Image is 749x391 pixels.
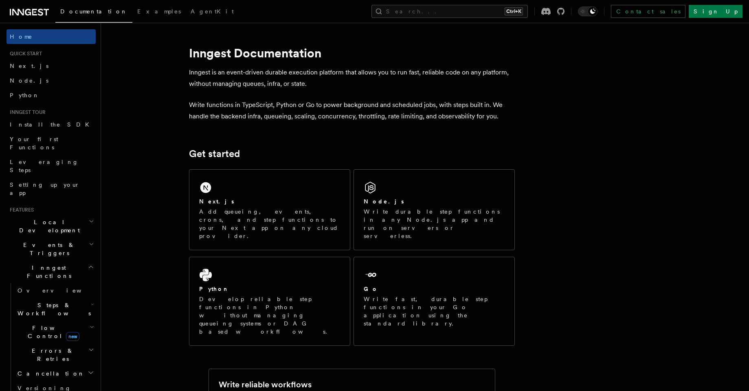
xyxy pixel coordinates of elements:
button: Steps & Workflows [14,298,96,321]
span: Leveraging Steps [10,159,79,173]
h1: Inngest Documentation [189,46,515,60]
a: AgentKit [186,2,239,22]
a: Next.js [7,59,96,73]
h2: Python [199,285,229,293]
a: Setting up your app [7,177,96,200]
span: Documentation [60,8,127,15]
a: Contact sales [611,5,685,18]
a: Leveraging Steps [7,155,96,177]
a: Overview [14,283,96,298]
a: Examples [132,2,186,22]
span: Next.js [10,63,48,69]
span: new [66,332,79,341]
h2: Next.js [199,197,234,205]
button: Events & Triggers [7,238,96,260]
p: Write functions in TypeScript, Python or Go to power background and scheduled jobs, with steps bu... [189,99,515,122]
a: PythonDevelop reliable step functions in Python without managing queueing systems or DAG based wo... [189,257,350,346]
a: Documentation [55,2,132,23]
a: Python [7,88,96,103]
span: Overview [18,287,101,294]
span: Examples [137,8,181,15]
span: Inngest tour [7,109,46,116]
button: Flow Controlnew [14,321,96,343]
span: Events & Triggers [7,241,89,257]
h2: Write reliable workflows [219,379,312,390]
span: Cancellation [14,369,85,378]
span: Home [10,33,33,41]
a: Your first Functions [7,132,96,155]
button: Cancellation [14,366,96,381]
a: Install the SDK [7,117,96,132]
p: Write fast, durable step functions in your Go application using the standard library. [364,295,505,328]
span: Setting up your app [10,181,80,196]
a: Next.jsAdd queueing, events, crons, and step functions to your Next app on any cloud provider. [189,169,350,250]
a: Node.jsWrite durable step functions in any Node.js app and run on servers or serverless. [354,169,515,250]
span: Install the SDK [10,121,94,128]
a: Sign Up [689,5,742,18]
span: Local Development [7,218,89,234]
button: Toggle dark mode [578,7,597,16]
a: GoWrite fast, durable step functions in your Go application using the standard library. [354,257,515,346]
span: Your first Functions [10,136,58,151]
span: Steps & Workflows [14,301,91,317]
p: Develop reliable step functions in Python without managing queueing systems or DAG based workflows. [199,295,340,336]
span: Errors & Retries [14,347,88,363]
span: Inngest Functions [7,264,88,280]
h2: Node.js [364,197,404,205]
a: Home [7,29,96,44]
span: Flow Control [14,324,90,340]
span: Python [10,92,40,98]
p: Write durable step functions in any Node.js app and run on servers or serverless. [364,208,505,240]
button: Local Development [7,215,96,238]
span: Features [7,207,34,213]
kbd: Ctrl+K [505,7,523,15]
h2: Go [364,285,378,293]
a: Node.js [7,73,96,88]
p: Add queueing, events, crons, and step functions to your Next app on any cloud provider. [199,208,340,240]
span: AgentKit [191,8,234,15]
span: Quick start [7,50,42,57]
button: Search...Ctrl+K [371,5,528,18]
button: Errors & Retries [14,343,96,366]
a: Get started [189,148,240,159]
p: Inngest is an event-driven durable execution platform that allows you to run fast, reliable code ... [189,67,515,90]
button: Inngest Functions [7,260,96,283]
span: Node.js [10,77,48,84]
